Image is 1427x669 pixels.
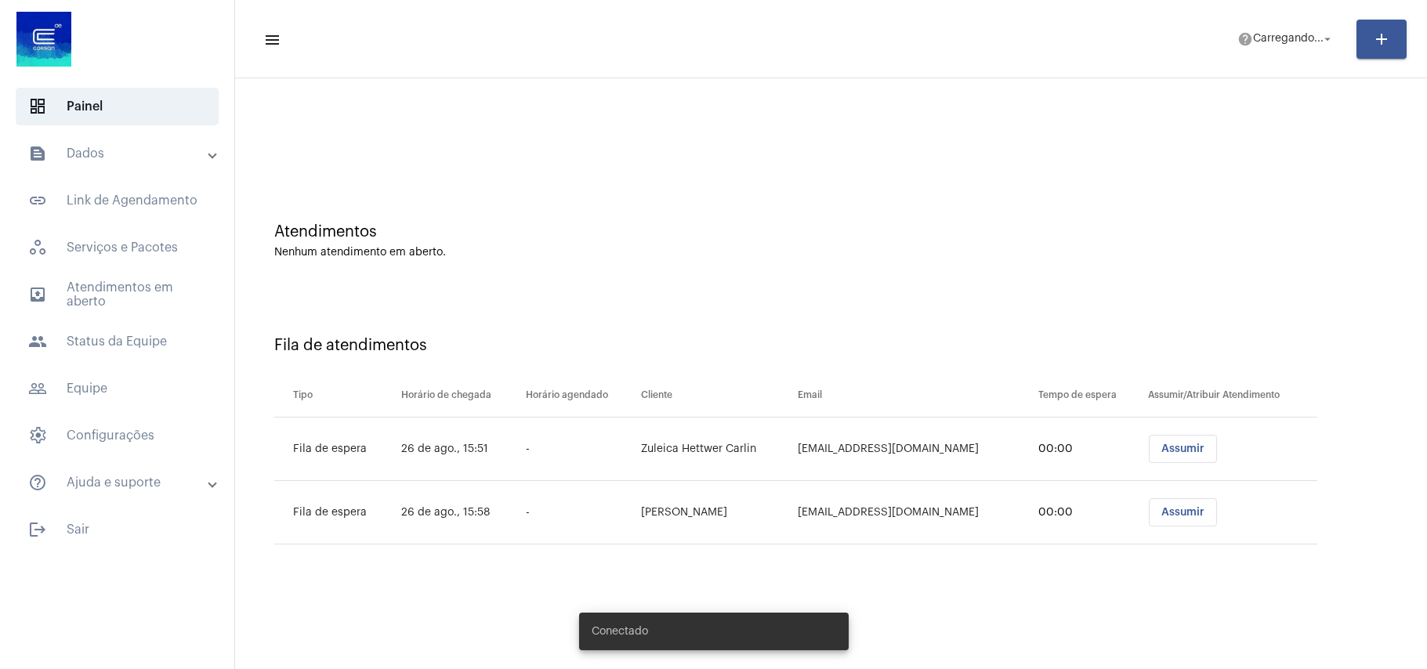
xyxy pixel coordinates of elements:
td: 26 de ago., 15:58 [397,481,522,544]
td: [EMAIL_ADDRESS][DOMAIN_NAME] [794,418,1034,481]
mat-icon: sidenav icon [263,31,279,49]
mat-expansion-panel-header: sidenav iconDados [9,135,234,172]
div: Atendimentos [274,223,1388,240]
td: - [522,418,637,481]
mat-icon: sidenav icon [28,144,47,163]
span: sidenav icon [28,238,47,257]
th: Horário agendado [522,374,637,418]
mat-chip-list: selection [1148,435,1317,463]
mat-expansion-panel-header: sidenav iconAjuda e suporte [9,464,234,501]
mat-panel-title: Ajuda e suporte [28,473,209,492]
span: Carregando... [1253,34,1324,45]
mat-icon: sidenav icon [28,191,47,210]
span: Conectado [592,624,648,639]
td: - [522,481,637,544]
span: Equipe [16,370,219,407]
span: sidenav icon [28,97,47,116]
td: 00:00 [1034,418,1144,481]
span: sidenav icon [28,426,47,445]
img: d4669ae0-8c07-2337-4f67-34b0df7f5ae4.jpeg [13,8,75,71]
td: 00:00 [1034,481,1144,544]
span: Assumir [1161,507,1204,518]
td: Zuleica Hettwer Carlin [637,418,794,481]
span: Configurações [16,417,219,454]
mat-icon: sidenav icon [28,332,47,351]
th: Tipo [274,374,397,418]
button: Assumir [1149,498,1217,526]
mat-icon: add [1372,30,1391,49]
mat-chip-list: selection [1148,498,1317,526]
div: Nenhum atendimento em aberto. [274,247,1388,259]
td: [EMAIL_ADDRESS][DOMAIN_NAME] [794,481,1034,544]
div: Fila de atendimentos [274,337,1388,354]
td: Fila de espera [274,418,397,481]
span: Serviços e Pacotes [16,229,219,266]
span: Link de Agendamento [16,182,219,219]
span: Status da Equipe [16,323,219,360]
mat-icon: sidenav icon [28,473,47,492]
mat-panel-title: Dados [28,144,209,163]
th: Tempo de espera [1034,374,1144,418]
mat-icon: help [1237,31,1253,47]
button: Carregando... [1228,24,1344,55]
td: Fila de espera [274,481,397,544]
td: [PERSON_NAME] [637,481,794,544]
th: Assumir/Atribuir Atendimento [1144,374,1317,418]
th: Email [794,374,1034,418]
button: Assumir [1149,435,1217,463]
span: Assumir [1161,443,1204,454]
td: 26 de ago., 15:51 [397,418,522,481]
mat-icon: arrow_drop_down [1320,32,1335,46]
mat-icon: sidenav icon [28,379,47,398]
mat-icon: sidenav icon [28,285,47,304]
mat-icon: sidenav icon [28,520,47,539]
span: Sair [16,511,219,548]
th: Horário de chegada [397,374,522,418]
span: Painel [16,88,219,125]
th: Cliente [637,374,794,418]
span: Atendimentos em aberto [16,276,219,313]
